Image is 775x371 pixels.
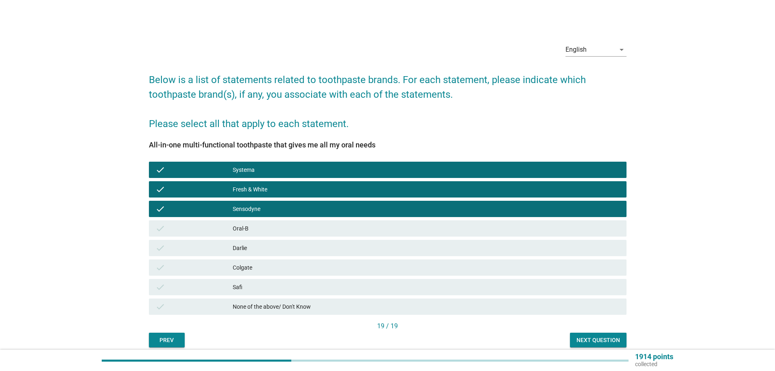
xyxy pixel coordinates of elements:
[617,45,627,55] i: arrow_drop_down
[155,224,165,233] i: check
[233,243,620,253] div: Darlie
[155,282,165,292] i: check
[149,139,627,150] div: All-in-one multi-functional toothpaste that gives me all my oral needs
[233,302,620,312] div: None of the above/ Don't Know
[155,263,165,272] i: check
[233,184,620,194] div: Fresh & White
[233,282,620,292] div: Safi
[149,64,627,131] h2: Below is a list of statements related to toothpaste brands. For each statement, please indicate w...
[576,336,620,345] div: Next question
[149,321,627,331] div: 19 / 19
[155,243,165,253] i: check
[233,224,620,233] div: Oral-B
[635,353,673,360] p: 1914 points
[635,360,673,368] p: collected
[155,184,165,194] i: check
[149,333,185,347] button: Prev
[570,333,627,347] button: Next question
[155,165,165,175] i: check
[155,336,178,345] div: Prev
[155,204,165,214] i: check
[155,302,165,312] i: check
[233,165,620,175] div: Systema
[233,263,620,272] div: Colgate
[565,46,587,53] div: English
[233,204,620,214] div: Sensodyne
